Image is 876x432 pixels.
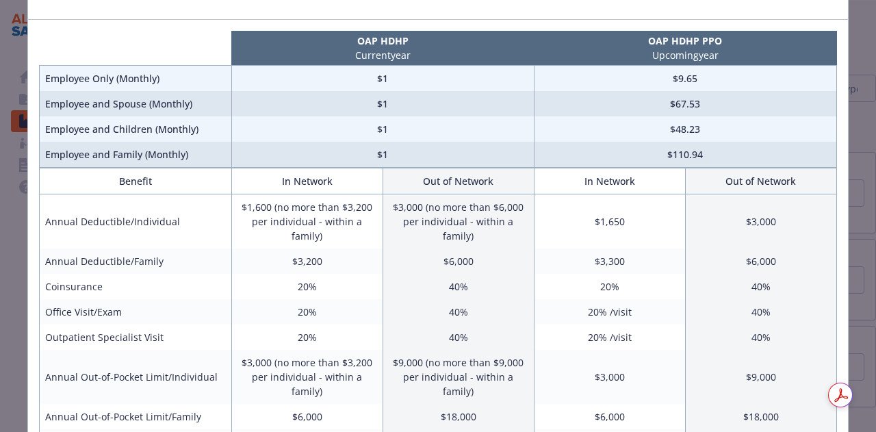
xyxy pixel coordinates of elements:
td: Employee Only (Monthly) [40,66,232,92]
td: Outpatient Specialist Visit [40,325,232,350]
td: $48.23 [534,116,836,142]
td: 40% [383,299,534,325]
td: $3,000 [685,194,836,249]
td: $6,000 [534,404,685,429]
td: $3,000 [534,350,685,404]
td: 20% [534,274,685,299]
td: Office Visit/Exam [40,299,232,325]
td: $1,650 [534,194,685,249]
td: 20% [231,274,383,299]
td: 20% /visit [534,325,685,350]
td: 40% [383,325,534,350]
td: $1,600 (no more than $3,200 per individual - within a family) [231,194,383,249]
p: Upcoming year [537,48,834,62]
td: $6,000 [685,249,836,274]
td: $18,000 [685,404,836,429]
td: 40% [685,274,836,299]
td: $1 [231,91,534,116]
td: $9.65 [534,66,836,92]
td: 40% [685,299,836,325]
td: Annual Deductible/Individual [40,194,232,249]
td: $9,000 [685,350,836,404]
th: In Network [534,168,685,194]
td: 20% /visit [534,299,685,325]
td: 20% [231,299,383,325]
th: Benefit [40,168,232,194]
td: $110.94 [534,142,836,168]
td: 20% [231,325,383,350]
td: 40% [383,274,534,299]
td: $9,000 (no more than $9,000 per individual - within a family) [383,350,534,404]
td: Employee and Spouse (Monthly) [40,91,232,116]
td: $6,000 [383,249,534,274]
p: OAP HDHP PPO [537,34,834,48]
td: $18,000 [383,404,534,429]
td: $1 [231,142,534,168]
td: $1 [231,116,534,142]
td: 40% [685,325,836,350]
p: Current year [234,48,531,62]
td: $1 [231,66,534,92]
td: Coinsurance [40,274,232,299]
td: $3,000 (no more than $3,200 per individual - within a family) [231,350,383,404]
th: Out of Network [383,168,534,194]
td: $6,000 [231,404,383,429]
th: Out of Network [685,168,836,194]
td: Annual Out-of-Pocket Limit/Individual [40,350,232,404]
td: Annual Out-of-Pocket Limit/Family [40,404,232,429]
td: $3,300 [534,249,685,274]
th: intentionally left blank [40,31,232,66]
th: In Network [231,168,383,194]
td: $67.53 [534,91,836,116]
td: $3,200 [231,249,383,274]
td: Employee and Children (Monthly) [40,116,232,142]
td: $3,000 (no more than $6,000 per individual - within a family) [383,194,534,249]
td: Annual Deductible/Family [40,249,232,274]
p: OAP HDHP [234,34,531,48]
td: Employee and Family (Monthly) [40,142,232,168]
